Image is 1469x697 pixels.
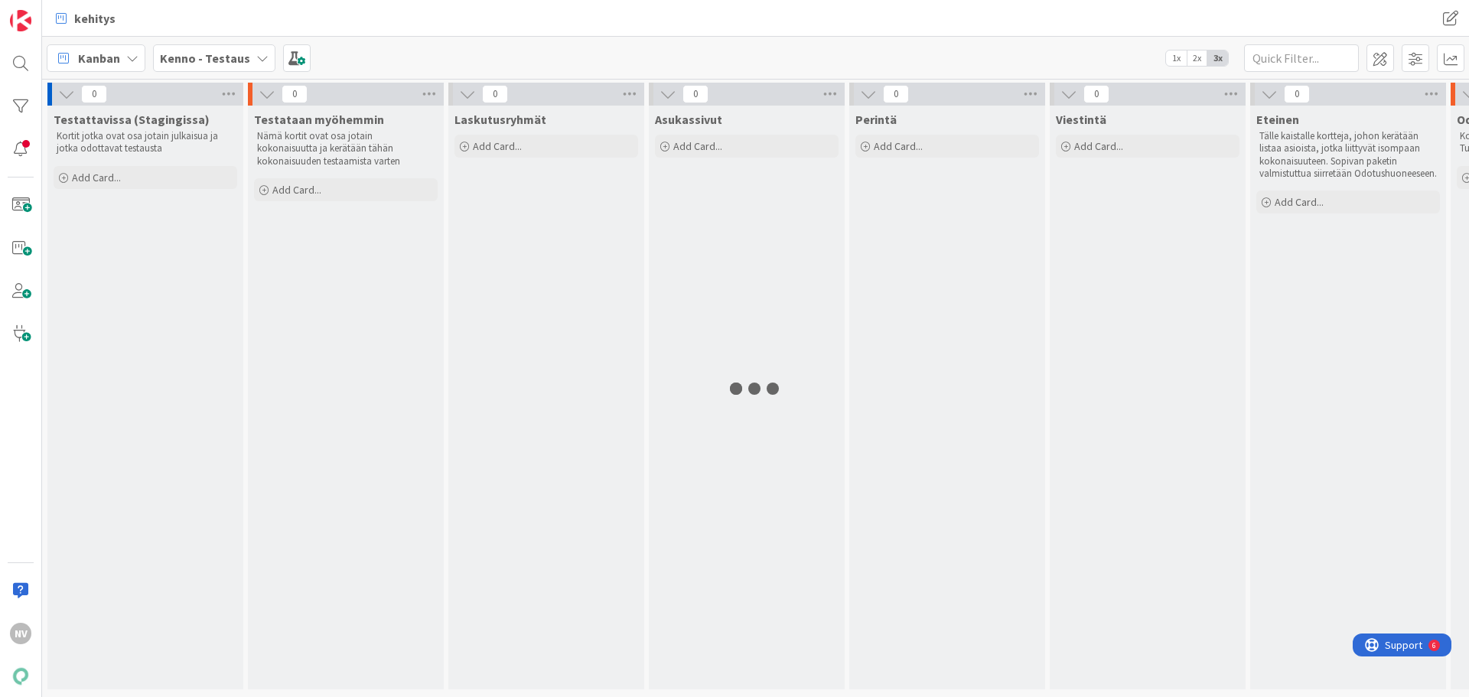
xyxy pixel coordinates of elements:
img: Visit kanbanzone.com [10,10,31,31]
span: Add Card... [72,171,121,184]
span: Add Card... [874,139,923,153]
span: Add Card... [1074,139,1123,153]
span: kehitys [74,9,116,28]
span: Viestintä [1056,112,1106,127]
p: Tälle kaistalle kortteja, johon kerätään listaa asioista, jotka liittyvät isompaan kokonaisuuteen... [1259,130,1437,180]
span: 0 [482,85,508,103]
span: Eteinen [1256,112,1299,127]
div: NV [10,623,31,644]
span: 0 [682,85,708,103]
span: 0 [1083,85,1109,103]
input: Quick Filter... [1244,44,1359,72]
span: Add Card... [272,183,321,197]
div: 6 [80,6,83,18]
img: avatar [10,666,31,687]
span: Laskutusryhmät [454,112,546,127]
span: Kanban [78,49,120,67]
span: 1x [1166,50,1187,66]
span: Testattavissa (Stagingissa) [54,112,210,127]
span: 0 [883,85,909,103]
span: Support [32,2,70,21]
span: Add Card... [1275,195,1324,209]
span: 0 [81,85,107,103]
a: kehitys [47,5,125,32]
span: 0 [282,85,308,103]
p: Nämä kortit ovat osa jotain kokonaisuutta ja kerätään tähän kokonaisuuden testaamista varten [257,130,435,168]
b: Kenno - Testaus [160,50,250,66]
span: Add Card... [473,139,522,153]
span: Add Card... [673,139,722,153]
span: 0 [1284,85,1310,103]
span: Asukassivut [655,112,722,127]
p: Kortit jotka ovat osa jotain julkaisua ja jotka odottavat testausta [57,130,234,155]
span: Testataan myöhemmin [254,112,384,127]
span: 2x [1187,50,1207,66]
span: Perintä [855,112,897,127]
span: 3x [1207,50,1228,66]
